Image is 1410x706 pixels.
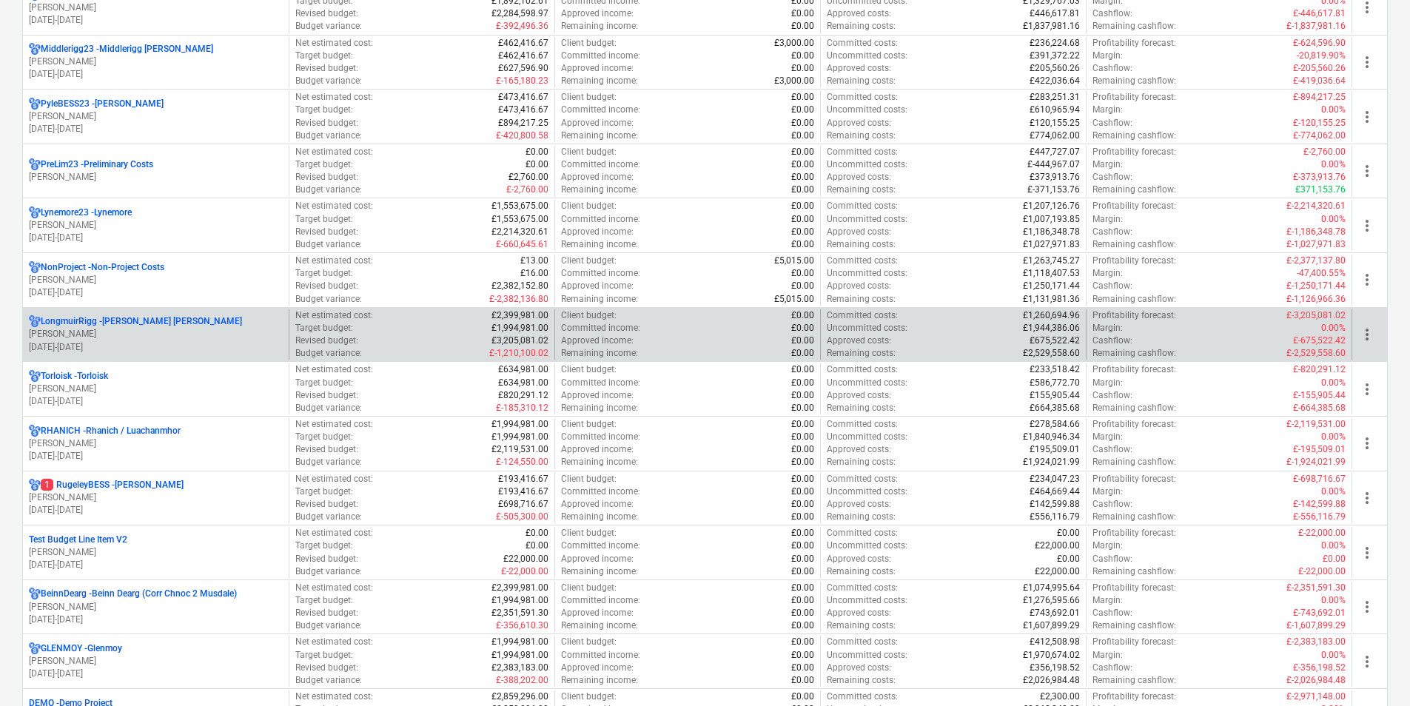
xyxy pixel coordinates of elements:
p: Margin : [1092,322,1123,334]
p: Remaining costs : [827,238,896,251]
p: PyleBESS23 - [PERSON_NAME] [41,98,164,110]
p: £3,000.00 [774,75,814,87]
p: £1,944,386.06 [1023,322,1080,334]
p: £0.00 [791,117,814,130]
p: Lynemore23 - Lynemore [41,206,132,219]
p: Target budget : [295,322,353,334]
p: -20,819.90% [1297,50,1346,62]
p: £16.00 [520,267,548,280]
p: £0.00 [791,62,814,75]
span: more_vert [1358,162,1376,180]
p: £-3,205,081.02 [1286,309,1346,322]
p: 0.00% [1321,322,1346,334]
span: more_vert [1358,108,1376,126]
p: Torloisk - Torloisk [41,370,108,383]
p: £0.00 [791,184,814,196]
p: £2,529,558.60 [1023,347,1080,360]
p: £0.00 [526,146,548,158]
p: [DATE] - [DATE] [29,286,283,299]
p: Remaining cashflow : [1092,184,1176,196]
p: £-446,617.81 [1293,7,1346,20]
p: £610,965.94 [1030,104,1080,116]
p: Approved costs : [827,117,891,130]
p: Committed costs : [827,37,898,50]
span: more_vert [1358,53,1376,71]
p: Remaining costs : [827,130,896,142]
p: [PERSON_NAME] [29,655,283,668]
p: Revised budget : [295,62,358,75]
p: £-2,214,320.61 [1286,200,1346,212]
p: Budget variance : [295,130,362,142]
p: £0.00 [791,322,814,334]
p: £-2,529,558.60 [1286,347,1346,360]
p: £1,553,675.00 [491,200,548,212]
p: Approved costs : [827,280,891,292]
span: more_vert [1358,326,1376,343]
div: Project has multi currencies enabled [29,261,41,274]
p: Client budget : [561,255,617,267]
p: Client budget : [561,309,617,322]
p: 0.00% [1321,104,1346,116]
p: Margin : [1092,104,1123,116]
p: £0.00 [791,238,814,251]
p: Margin : [1092,213,1123,226]
p: Uncommitted costs : [827,50,907,62]
p: [PERSON_NAME] [29,1,283,14]
p: £473,416.67 [498,91,548,104]
p: £0.00 [791,226,814,238]
p: £1,207,126.76 [1023,200,1080,212]
p: Middlerigg23 - Middlerigg [PERSON_NAME] [41,43,213,56]
p: £0.00 [791,130,814,142]
p: Budget variance : [295,75,362,87]
p: 0.00% [1321,213,1346,226]
p: £-1,837,981.16 [1286,20,1346,33]
p: Net estimated cost : [295,146,373,158]
p: £-420,800.58 [496,130,548,142]
p: £-820,291.12 [1293,363,1346,376]
p: £0.00 [791,20,814,33]
p: Cashflow : [1092,117,1132,130]
p: £1,007,193.85 [1023,213,1080,226]
p: Approved costs : [827,62,891,75]
p: £-419,036.64 [1293,75,1346,87]
p: £1,837,981.16 [1023,20,1080,33]
p: £236,224.68 [1030,37,1080,50]
p: £-373,913.76 [1293,171,1346,184]
p: Cashflow : [1092,7,1132,20]
p: £2,760.00 [508,171,548,184]
p: £-1,027,971.83 [1286,238,1346,251]
p: Target budget : [295,50,353,62]
p: £0.00 [791,50,814,62]
p: £0.00 [791,334,814,347]
p: Remaining cashflow : [1092,75,1176,87]
div: Project has multi currencies enabled [29,98,41,110]
div: Project has multi currencies enabled [29,43,41,56]
div: PreLim23 -Preliminary Costs[PERSON_NAME] [29,158,283,184]
p: Revised budget : [295,117,358,130]
p: Remaining income : [561,238,638,251]
div: Project has multi currencies enabled [29,588,41,600]
p: [DATE] - [DATE] [29,68,283,81]
p: £0.00 [791,91,814,104]
p: Revised budget : [295,171,358,184]
div: Middlerigg23 -Middlerigg [PERSON_NAME][PERSON_NAME][DATE]-[DATE] [29,43,283,81]
p: [PERSON_NAME] [29,110,283,123]
p: PreLim23 - Preliminary Costs [41,158,153,171]
p: Committed income : [561,158,640,171]
p: £894,217.25 [498,117,548,130]
p: £0.00 [791,363,814,376]
p: £-2,760.00 [1303,146,1346,158]
p: £0.00 [791,7,814,20]
p: Profitability forecast : [1092,363,1176,376]
p: Cashflow : [1092,171,1132,184]
p: [DATE] - [DATE] [29,341,283,354]
p: £1,131,981.36 [1023,293,1080,306]
p: [PERSON_NAME] [29,328,283,340]
p: £2,284,598.97 [491,7,548,20]
p: £0.00 [791,171,814,184]
span: more_vert [1358,544,1376,562]
p: £1,263,745.27 [1023,255,1080,267]
p: Net estimated cost : [295,255,373,267]
p: Client budget : [561,91,617,104]
p: Cashflow : [1092,62,1132,75]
